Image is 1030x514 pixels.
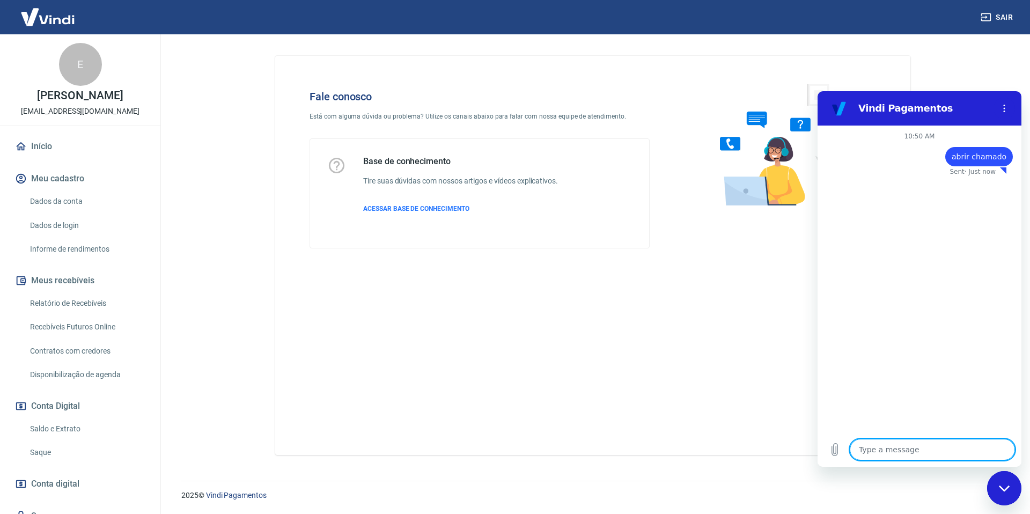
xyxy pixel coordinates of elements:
[363,205,469,212] span: ACESSAR BASE DE CONHECIMENTO
[26,190,148,212] a: Dados da conta
[310,112,650,121] p: Está com alguma dúvida ou problema? Utilize os canais abaixo para falar com nossa equipe de atend...
[13,135,148,158] a: Início
[979,8,1017,27] button: Sair
[13,167,148,190] button: Meu cadastro
[31,476,79,491] span: Conta digital
[13,472,148,496] a: Conta digital
[26,340,148,362] a: Contratos com credores
[26,238,148,260] a: Informe de rendimentos
[26,418,148,440] a: Saldo e Extrato
[26,316,148,338] a: Recebíveis Futuros Online
[206,491,267,500] a: Vindi Pagamentos
[181,490,1004,501] p: 2025 ©
[13,394,148,418] button: Conta Digital
[698,73,862,216] img: Fale conosco
[59,43,102,86] div: E
[818,91,1021,467] iframe: Messaging window
[13,269,148,292] button: Meus recebíveis
[363,156,558,167] h5: Base de conhecimento
[21,106,139,117] p: [EMAIL_ADDRESS][DOMAIN_NAME]
[310,90,650,103] h4: Fale conosco
[26,215,148,237] a: Dados de login
[26,364,148,386] a: Disponibilização de agenda
[26,292,148,314] a: Relatório de Recebíveis
[987,471,1021,505] iframe: Button to launch messaging window, conversation in progress
[13,1,83,33] img: Vindi
[37,90,123,101] p: [PERSON_NAME]
[363,204,558,214] a: ACESSAR BASE DE CONHECIMENTO
[26,442,148,464] a: Saque
[363,175,558,187] h6: Tire suas dúvidas com nossos artigos e vídeos explicativos.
